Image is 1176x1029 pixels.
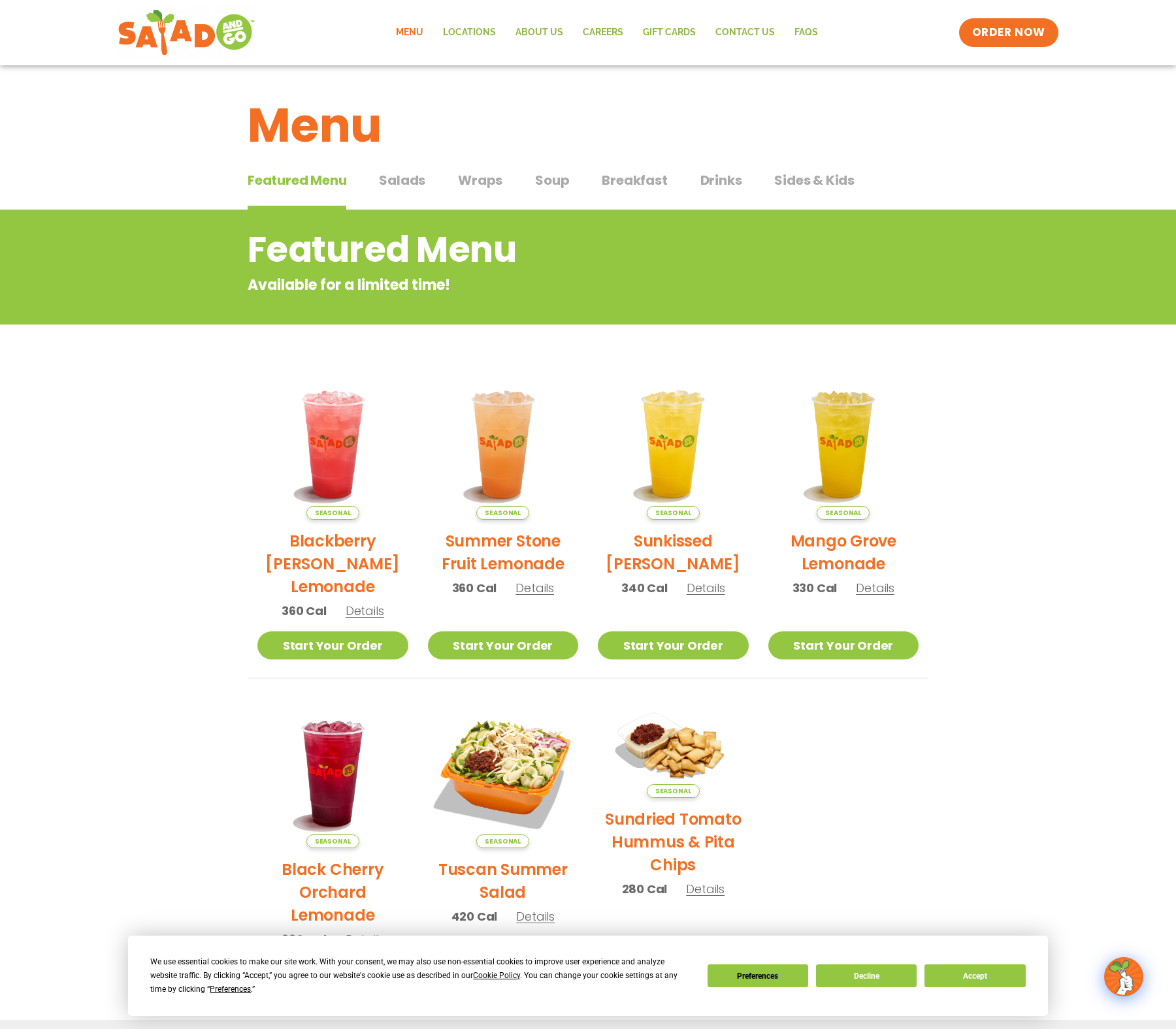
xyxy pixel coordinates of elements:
a: Locations [433,18,506,48]
span: Wraps [458,170,502,190]
img: Product photo for Blackberry Bramble Lemonade [257,369,408,520]
span: Details [856,580,894,596]
span: Seasonal [306,834,359,848]
span: Preferences [210,985,251,994]
a: FAQs [785,18,828,48]
div: We use essential cookies to make our site work. With your consent, we may also use non-essential ... [150,955,691,996]
a: ORDER NOW [959,18,1058,47]
img: Product photo for Black Cherry Orchard Lemonade [257,698,408,849]
a: Start Your Order [768,631,919,659]
span: 360 Cal [452,579,497,597]
p: Available for a limited time! [248,274,823,296]
h2: Sundried Tomato Hummus & Pita Chips [598,808,749,876]
img: new-SAG-logo-768×292 [118,7,255,59]
span: 340 Cal [621,579,668,597]
span: Featured Menu [248,170,346,190]
a: Careers [573,18,633,48]
span: Details [686,881,725,897]
span: 360 Cal [282,602,327,620]
span: Details [346,603,384,619]
h2: Mango Grove Lemonade [768,530,919,575]
a: Menu [386,18,433,48]
span: Seasonal [817,506,870,520]
a: Start Your Order [428,631,579,659]
a: About Us [506,18,573,48]
span: Soup [535,170,569,190]
span: Seasonal [476,506,529,520]
h2: Sunkissed [PERSON_NAME] [598,530,749,575]
div: Cookie Consent Prompt [128,936,1048,1016]
span: Salads [379,170,425,190]
a: Start Your Order [257,631,408,659]
span: Details [687,580,725,596]
span: Sides & Kids [774,170,855,190]
span: Breakfast [602,170,667,190]
h2: Tuscan Summer Salad [428,858,579,904]
img: Product photo for Tuscan Summer Salad [428,698,579,849]
h2: Blackberry [PERSON_NAME] Lemonade [257,530,408,598]
h2: Summer Stone Fruit Lemonade [428,530,579,575]
span: ORDER NOW [972,25,1045,40]
img: Product photo for Summer Stone Fruit Lemonade [428,369,579,520]
nav: Menu [386,18,828,48]
span: Drinks [700,170,742,190]
img: Product photo for Sundried Tomato Hummus & Pita Chips [598,698,749,799]
span: Seasonal [647,506,700,520]
button: Accept [924,964,1025,987]
h2: Black Cherry Orchard Lemonade [257,858,408,926]
span: Details [516,908,555,925]
a: GIFT CARDS [633,18,706,48]
span: 330 Cal [282,930,327,948]
span: Seasonal [306,506,359,520]
span: Details [346,931,384,947]
h2: Featured Menu [248,223,823,276]
span: Details [515,580,554,596]
span: Seasonal [476,834,529,848]
button: Decline [816,964,917,987]
span: 420 Cal [451,908,498,925]
span: Cookie Policy [473,971,520,980]
span: 330 Cal [792,579,838,597]
a: Start Your Order [598,631,749,659]
h1: Menu [248,90,928,161]
button: Preferences [708,964,808,987]
a: Contact Us [706,18,785,48]
img: Product photo for Mango Grove Lemonade [768,369,919,520]
div: Tabbed content [248,166,928,210]
img: Product photo for Sunkissed Yuzu Lemonade [598,369,749,520]
span: Seasonal [647,784,700,798]
img: wpChatIcon [1105,958,1142,995]
span: 280 Cal [622,880,668,898]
